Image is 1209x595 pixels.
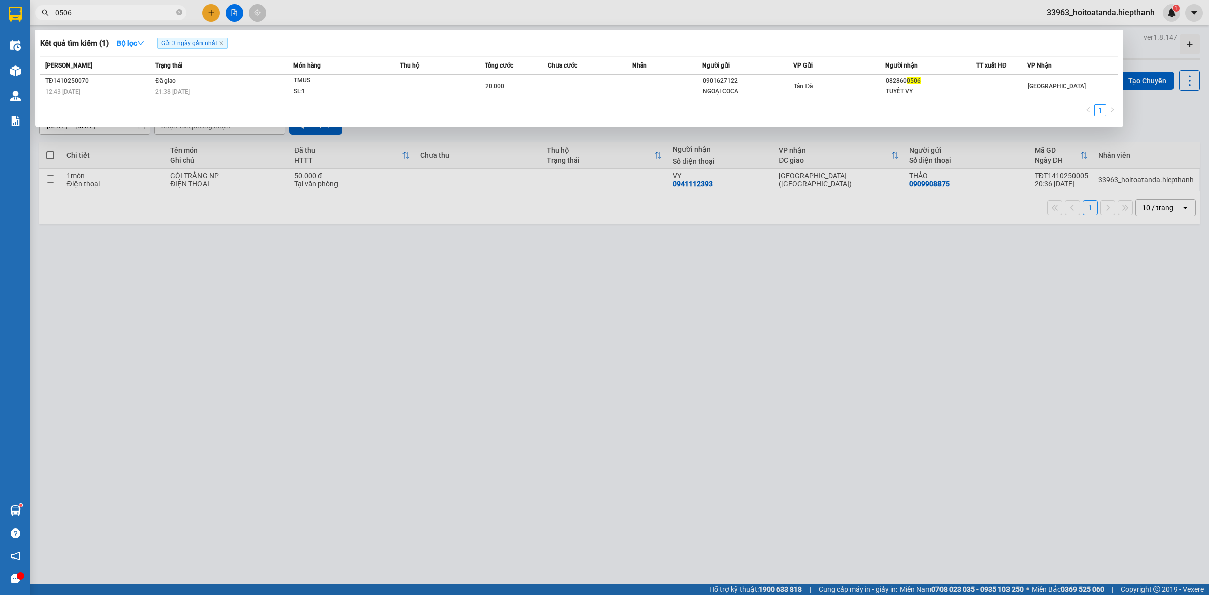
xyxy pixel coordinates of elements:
span: 0506 [907,77,921,84]
div: SL: 1 [294,86,369,97]
span: Gửi 3 ngày gần nhất [157,38,228,49]
div: 0901627122 [703,76,793,86]
span: VP Nhận [1027,62,1052,69]
span: left [1085,107,1091,113]
span: notification [11,551,20,561]
span: 21:38 [DATE] [155,88,190,95]
span: Chưa cước [548,62,577,69]
div: 082860 [886,76,976,86]
span: question-circle [11,528,20,538]
button: Bộ lọcdown [109,35,152,51]
span: Món hàng [293,62,321,69]
div: TĐ1410250070 [45,76,152,86]
span: 12:43 [DATE] [45,88,80,95]
input: Tìm tên, số ĐT hoặc mã đơn [55,7,174,18]
span: [GEOGRAPHIC_DATA] [1028,83,1086,90]
div: TUYẾT VY [886,86,976,97]
span: Người nhận [885,62,918,69]
span: close [219,41,224,46]
span: Tổng cước [485,62,513,69]
li: Next Page [1106,104,1118,116]
li: 1 [1094,104,1106,116]
sup: 1 [19,504,22,507]
span: VP Gửi [793,62,813,69]
span: right [1109,107,1115,113]
img: solution-icon [10,116,21,126]
div: NGOẠI COCA [703,86,793,97]
button: right [1106,104,1118,116]
img: warehouse-icon [10,505,21,516]
span: message [11,574,20,583]
h3: Kết quả tìm kiếm ( 1 ) [40,38,109,49]
strong: Bộ lọc [117,39,144,47]
span: 20.000 [485,83,504,90]
a: 1 [1095,105,1106,116]
img: warehouse-icon [10,91,21,101]
button: left [1082,104,1094,116]
div: TMUS [294,75,369,86]
span: Tản Đà [794,83,813,90]
img: logo-vxr [9,7,22,22]
span: Nhãn [632,62,647,69]
span: search [42,9,49,16]
img: warehouse-icon [10,65,21,76]
li: Previous Page [1082,104,1094,116]
img: warehouse-icon [10,40,21,51]
span: Người gửi [702,62,730,69]
span: Đã giao [155,77,176,84]
span: down [137,40,144,47]
span: close-circle [176,9,182,15]
span: TT xuất HĐ [976,62,1007,69]
span: [PERSON_NAME] [45,62,92,69]
span: Thu hộ [400,62,419,69]
span: Trạng thái [155,62,182,69]
span: close-circle [176,8,182,18]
